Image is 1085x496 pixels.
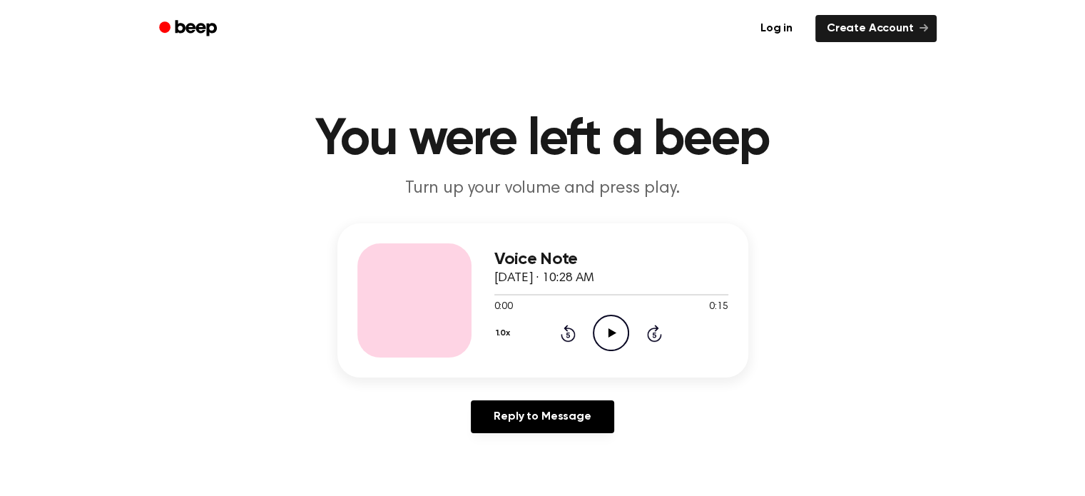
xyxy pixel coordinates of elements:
[815,15,937,42] a: Create Account
[494,250,728,269] h3: Voice Note
[149,15,230,43] a: Beep
[178,114,908,166] h1: You were left a beep
[471,400,613,433] a: Reply to Message
[494,272,594,285] span: [DATE] · 10:28 AM
[494,300,513,315] span: 0:00
[494,321,516,345] button: 1.0x
[746,12,807,45] a: Log in
[269,177,817,201] p: Turn up your volume and press play.
[709,300,728,315] span: 0:15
